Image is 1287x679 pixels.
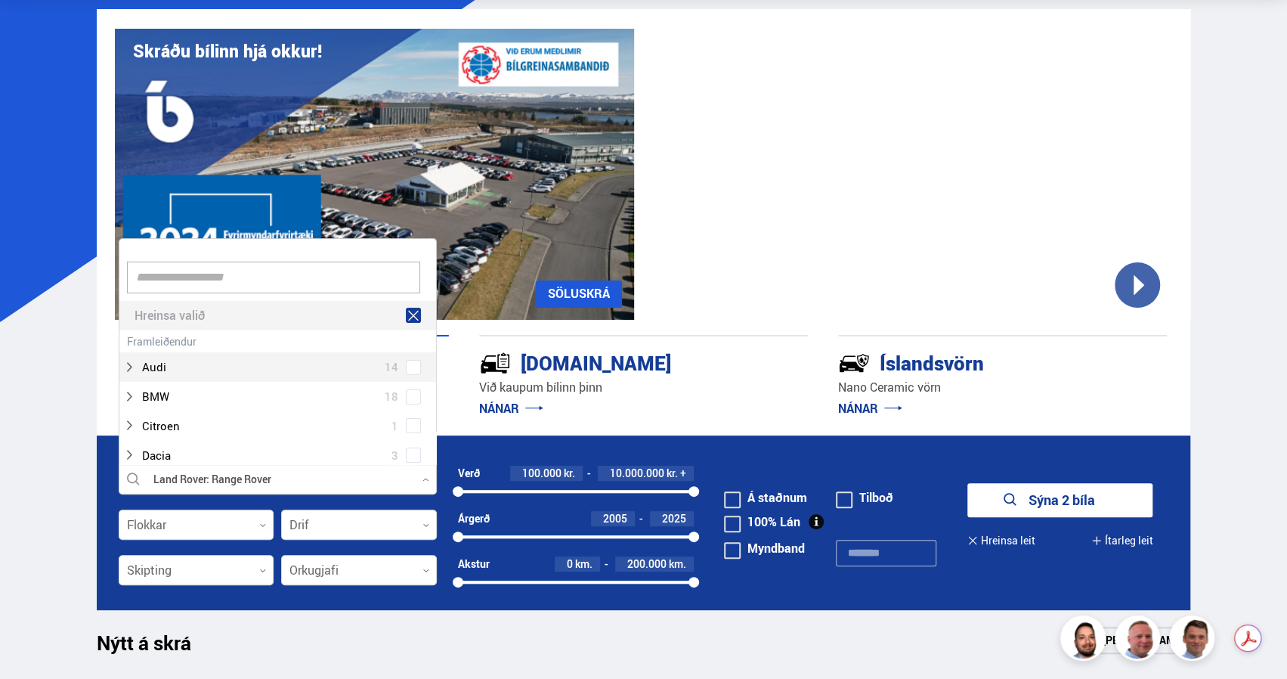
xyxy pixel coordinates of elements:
h1: Nýtt á skrá [97,631,218,663]
button: Ítarleg leit [1091,524,1152,558]
div: Árgerð [458,513,490,525]
img: -Svtn6bYgwAsiwNX.svg [838,347,870,379]
label: 100% Lán [724,516,800,528]
a: NÁNAR [479,400,543,417]
span: km. [669,558,686,570]
p: Við kaupum bílinn þinn [479,379,808,396]
span: 1 [391,415,398,437]
span: 2005 [603,511,627,526]
div: Íslandsvörn [838,349,1113,375]
a: SÖLUSKRÁ [536,281,622,308]
span: 18 [385,386,398,408]
img: nhp88E3Fdnt1Opn2.png [1063,618,1108,663]
span: kr. [564,467,575,479]
img: tr5P-W3DuiFaO7aO.svg [479,347,511,379]
button: Open LiveChat chat widget [12,6,57,51]
span: 3 [391,445,398,467]
label: Tilboð [836,491,893,504]
span: 200.000 [627,557,667,571]
span: 14 [385,356,398,378]
span: 2025 [662,511,686,526]
a: NÁNAR [838,400,902,417]
span: 100.000 [522,466,562,480]
span: + [680,467,686,479]
span: 10.000.000 [610,466,664,480]
p: Nano Ceramic vörn [838,379,1167,396]
h1: Skráðu bílinn hjá okkur! [133,41,322,61]
div: Hreinsa valið [119,301,436,330]
button: Hreinsa leit [967,524,1035,558]
img: FbJEzSuNWCJXmdc-.webp [1171,618,1217,663]
div: [DOMAIN_NAME] [479,349,754,375]
label: Á staðnum [724,491,807,504]
img: eKx6w-_Home_640_.png [115,29,635,320]
img: siFngHWaQ9KaOqBr.png [1117,618,1162,663]
label: Myndband [724,542,805,554]
span: kr. [667,467,678,479]
button: Sýna 2 bíla [967,483,1152,517]
div: Akstur [458,558,490,570]
div: Verð [458,467,480,479]
span: km. [575,558,592,570]
span: 0 [567,557,573,571]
